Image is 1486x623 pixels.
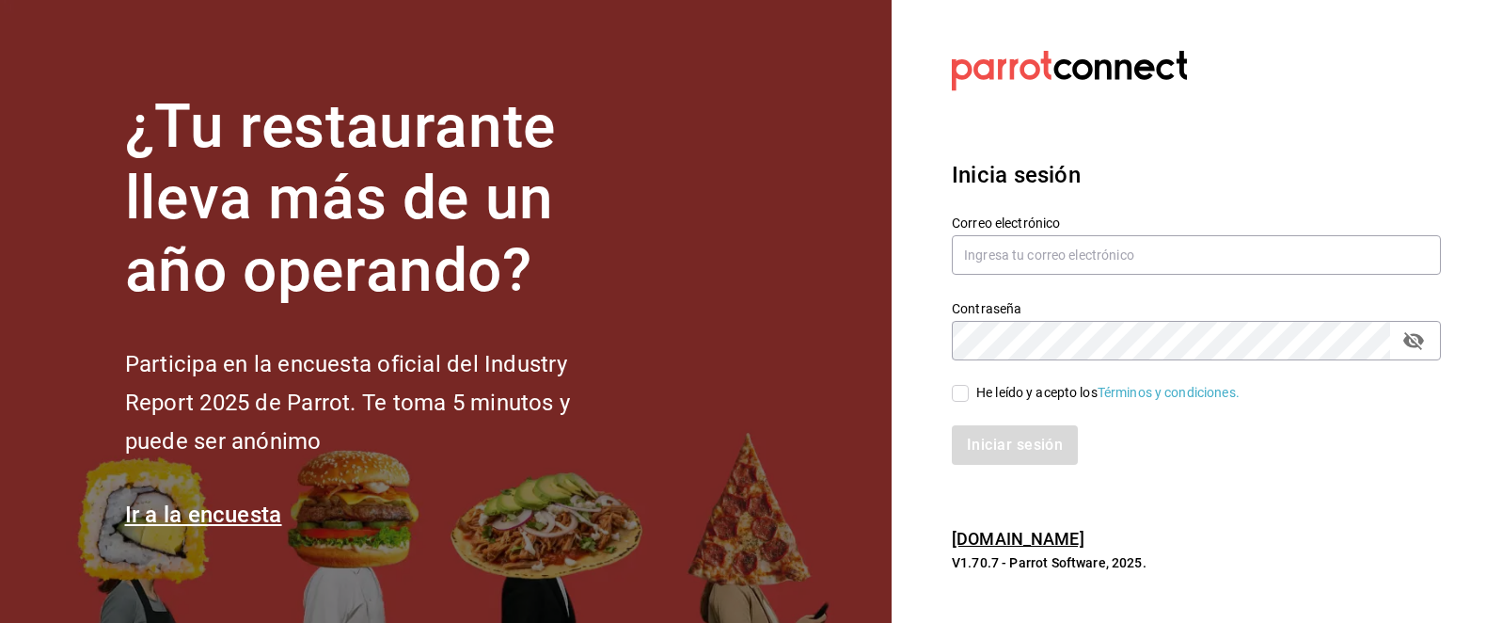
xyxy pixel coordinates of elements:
[952,216,1441,229] label: Correo electrónico
[1398,325,1430,357] button: passwordField
[952,301,1441,314] label: Contraseña
[125,502,282,528] a: Ir a la encuesta
[125,345,633,460] h2: Participa en la encuesta oficial del Industry Report 2025 de Parrot. Te toma 5 minutos y puede se...
[952,529,1084,549] a: [DOMAIN_NAME]
[1098,385,1240,400] a: Términos y condiciones.
[952,553,1441,572] p: V1.70.7 - Parrot Software, 2025.
[952,235,1441,275] input: Ingresa tu correo electrónico
[125,91,633,308] h1: ¿Tu restaurante lleva más de un año operando?
[976,383,1240,403] div: He leído y acepto los
[952,158,1441,192] h3: Inicia sesión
